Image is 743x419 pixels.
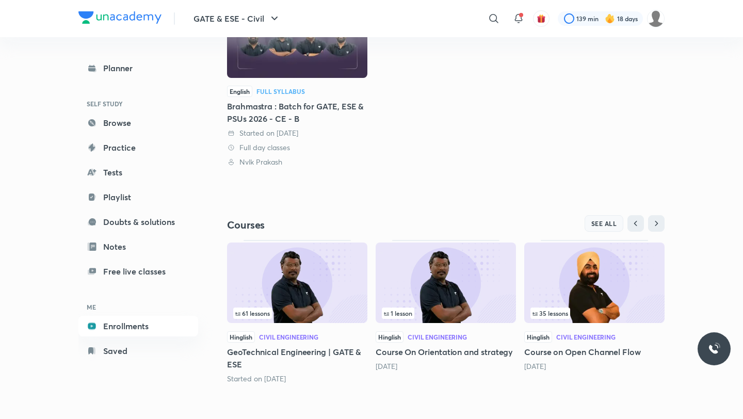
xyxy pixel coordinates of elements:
[227,142,367,153] div: Full day classes
[585,215,624,232] button: SEE ALL
[227,331,255,343] span: Hinglish
[382,308,510,319] div: infosection
[78,261,198,282] a: Free live classes
[78,341,198,361] a: Saved
[530,308,658,319] div: left
[524,361,665,372] div: 8 months ago
[227,243,367,323] img: Thumbnail
[227,128,367,138] div: Started on 20 Aug 2025
[227,86,252,97] span: English
[530,308,658,319] div: infosection
[78,212,198,232] a: Doubts & solutions
[256,88,305,94] div: Full Syllabus
[78,11,161,26] a: Company Logo
[233,308,361,319] div: infosection
[524,346,665,358] h5: Course on Open Channel Flow
[78,187,198,207] a: Playlist
[524,240,665,371] div: Course on Open Channel Flow
[78,298,198,316] h6: ME
[235,310,270,316] span: 61 lessons
[382,308,510,319] div: infocontainer
[78,11,161,24] img: Company Logo
[591,220,617,227] span: SEE ALL
[376,331,403,343] span: Hinglish
[532,310,568,316] span: 35 lessons
[605,13,615,24] img: streak
[78,95,198,112] h6: SELF STUDY
[78,316,198,336] a: Enrollments
[233,308,361,319] div: infocontainer
[227,346,367,370] h5: GeoTechnical Engineering | GATE & ESE
[187,8,287,29] button: GATE & ESE - Civil
[78,58,198,78] a: Planner
[78,112,198,133] a: Browse
[227,240,367,383] div: GeoTechnical Engineering | GATE & ESE
[227,374,367,384] div: Started on Aug 29
[376,346,516,358] h5: Course On Orientation and strategy
[408,334,467,340] div: Civil Engineering
[530,308,658,319] div: infocontainer
[647,10,665,27] img: Rahul KD
[78,236,198,257] a: Notes
[78,162,198,183] a: Tests
[376,243,516,323] img: Thumbnail
[233,308,361,319] div: left
[376,361,516,372] div: 15 days ago
[524,243,665,323] img: Thumbnail
[227,100,367,125] div: Brahmastra : Batch for GATE, ESE & PSUs 2026 - CE - B
[537,14,546,23] img: avatar
[524,331,552,343] span: Hinglish
[376,240,516,371] div: Course On Orientation and strategy
[556,334,616,340] div: Civil Engineering
[384,310,412,316] span: 1 lesson
[382,308,510,319] div: left
[533,10,550,27] button: avatar
[227,218,446,232] h4: Courses
[708,343,720,355] img: ttu
[78,137,198,158] a: Practice
[259,334,318,340] div: Civil Engineering
[227,157,367,167] div: Nvlk Prakash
